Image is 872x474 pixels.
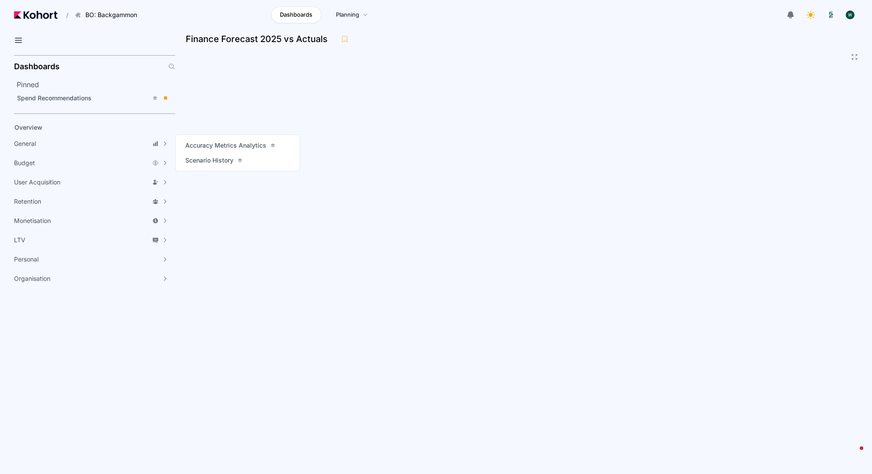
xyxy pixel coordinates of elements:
[14,159,35,167] span: Budget
[14,11,57,19] img: Kohort logo
[11,121,160,134] a: Overview
[14,139,36,148] span: General
[14,92,173,105] a: Spend Recommendations
[842,444,863,465] iframe: Intercom live chat
[14,255,39,264] span: Personal
[826,11,835,19] img: logo_logo_images_1_20240607072359498299_20240828135028712857.jpeg
[14,63,60,71] h2: Dashboards
[183,139,278,152] a: Accuracy Metrics Analytics
[14,274,50,283] span: Organisation
[185,141,266,150] span: Accuracy Metrics Analytics
[17,79,175,90] h2: Pinned
[17,94,92,102] span: Spend Recommendations
[14,178,60,187] span: User Acquisition
[851,53,858,60] button: Fullscreen
[271,7,321,23] a: Dashboards
[280,11,312,19] span: Dashboards
[14,197,41,206] span: Retention
[186,35,333,43] h3: Finance Forecast 2025 vs Actuals
[85,11,137,19] span: BO: Backgammon
[59,11,68,20] span: /
[185,156,233,165] span: Scenario History
[14,124,42,131] span: Overview
[336,11,359,19] span: Planning
[14,216,51,225] span: Monetisation
[183,154,245,166] a: Scenario History
[327,7,377,23] a: Planning
[14,236,25,244] span: LTV
[70,7,146,22] button: BO: Backgammon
